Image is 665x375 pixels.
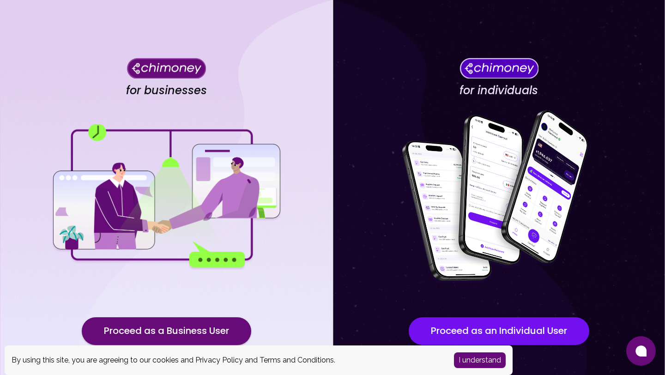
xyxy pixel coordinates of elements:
[409,317,589,345] button: Proceed as an Individual User
[459,58,538,79] img: Chimoney for individuals
[82,317,251,345] button: Proceed as a Business User
[626,336,656,366] button: Open chat window
[195,356,243,364] a: Privacy Policy
[383,105,614,290] img: for individuals
[127,58,206,79] img: Chimoney for businesses
[12,355,440,366] div: By using this site, you are agreeing to our cookies and and .
[459,84,538,97] h4: for individuals
[126,84,207,97] h4: for businesses
[454,352,506,368] button: Accept cookies
[51,124,282,270] img: for businesses
[260,356,334,364] a: Terms and Conditions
